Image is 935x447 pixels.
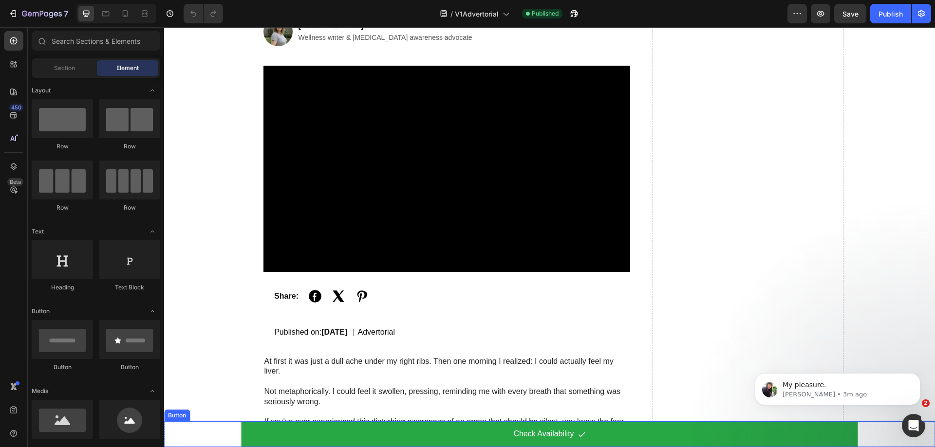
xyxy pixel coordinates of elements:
[32,203,93,212] div: Row
[99,203,160,212] div: Row
[184,4,223,23] div: Undo/Redo
[532,9,559,18] span: Published
[450,9,453,19] span: /
[32,387,49,395] span: Media
[99,363,160,372] div: Button
[64,8,68,19] p: 7
[54,64,75,72] span: Section
[349,400,410,414] p: Check Availability
[842,10,859,18] span: Save
[32,142,93,151] div: Row
[32,31,160,51] input: Search Sections & Elements
[99,142,160,151] div: Row
[32,86,51,95] span: Layout
[834,4,866,23] button: Save
[870,4,911,23] button: Publish
[32,307,50,316] span: Button
[32,283,93,292] div: Heading
[902,414,925,437] iframe: Intercom live chat
[157,301,183,309] strong: [DATE]
[116,64,139,72] span: Element
[32,363,93,372] div: Button
[145,83,160,98] span: Toggle open
[455,9,499,19] span: V1Advertorial
[99,283,160,292] div: Text Block
[100,329,465,350] p: At first it was just a dull ache under my right ribs. Then one morning I realized: I could actual...
[99,38,466,245] video: Video
[922,399,930,407] span: 2
[102,293,463,317] div: Published on: Advertorial
[164,27,935,447] iframe: Design area
[134,6,308,14] span: Wellness writer & [MEDICAL_DATA] awareness advocate
[879,9,903,19] div: Publish
[740,353,935,421] iframe: Intercom notifications message
[7,178,23,186] div: Beta
[145,383,160,399] span: Toggle open
[100,359,465,380] p: Not metaphorically. I could feel it swollen, pressing, reminding me with every breath that someth...
[100,390,465,420] p: If you've ever experienced this disturbing awareness of an organ that should be silent, you know ...
[186,301,194,309] span: |
[145,224,160,239] span: Toggle open
[32,227,44,236] span: Text
[9,104,23,111] div: 450
[4,4,73,23] button: 7
[145,304,160,319] span: Toggle open
[2,384,24,393] div: Button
